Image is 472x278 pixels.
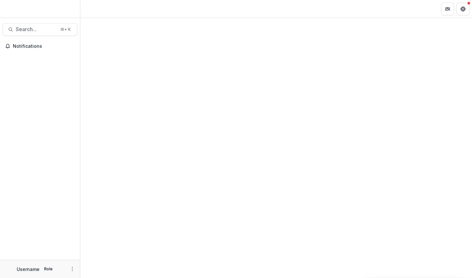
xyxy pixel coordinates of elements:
p: Role [42,266,55,272]
button: Search... [3,23,77,36]
p: Username [17,266,40,273]
div: ⌘ + K [59,26,72,33]
button: Notifications [3,41,77,51]
button: Partners [441,3,454,15]
nav: breadcrumb [83,4,110,13]
button: More [68,265,76,273]
button: Get Help [457,3,469,15]
span: Notifications [13,44,75,49]
span: Search... [16,26,57,32]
